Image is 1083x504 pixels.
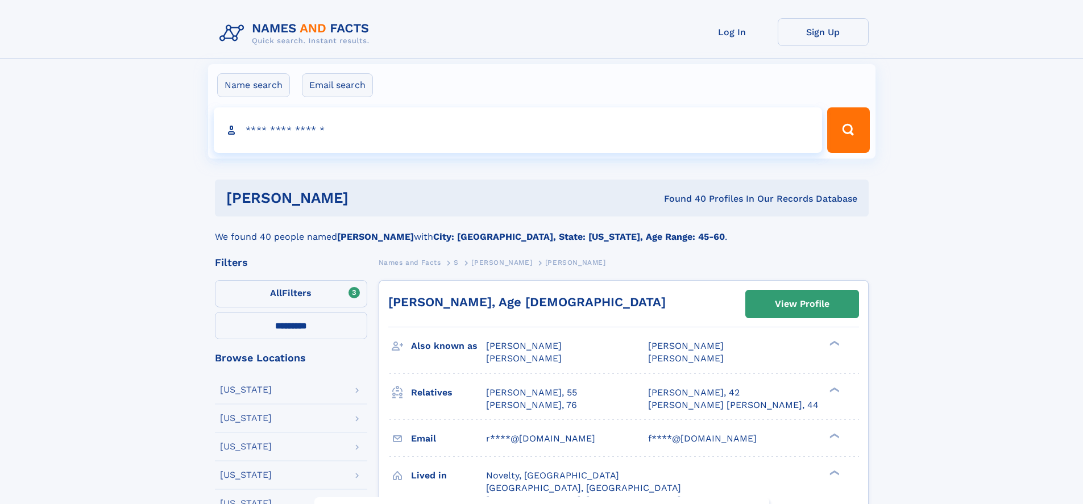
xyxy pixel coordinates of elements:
[648,353,724,364] span: [PERSON_NAME]
[454,255,459,269] a: S
[827,469,840,476] div: ❯
[388,295,666,309] a: [PERSON_NAME], Age [DEMOGRAPHIC_DATA]
[545,259,606,266] span: [PERSON_NAME]
[379,255,441,269] a: Names and Facts
[486,386,577,399] a: [PERSON_NAME], 55
[220,470,272,480] div: [US_STATE]
[471,259,532,266] span: [PERSON_NAME]
[486,470,619,481] span: Novelty, [GEOGRAPHIC_DATA]
[217,73,290,97] label: Name search
[214,107,823,153] input: search input
[411,383,486,402] h3: Relatives
[411,466,486,485] h3: Lived in
[648,399,819,411] a: [PERSON_NAME] [PERSON_NAME], 44
[215,257,367,268] div: Filters
[827,340,840,347] div: ❯
[411,336,486,356] h3: Also known as
[486,353,562,364] span: [PERSON_NAME]
[827,432,840,439] div: ❯
[454,259,459,266] span: S
[778,18,869,46] a: Sign Up
[215,353,367,363] div: Browse Locations
[486,340,562,351] span: [PERSON_NAME]
[215,216,869,244] div: We found 40 people named with .
[433,231,725,242] b: City: [GEOGRAPHIC_DATA], State: [US_STATE], Age Range: 45-60
[471,255,532,269] a: [PERSON_NAME]
[506,193,857,205] div: Found 40 Profiles In Our Records Database
[215,280,367,307] label: Filters
[302,73,373,97] label: Email search
[337,231,414,242] b: [PERSON_NAME]
[775,291,829,317] div: View Profile
[746,290,858,318] a: View Profile
[648,340,724,351] span: [PERSON_NAME]
[220,442,272,451] div: [US_STATE]
[486,399,577,411] a: [PERSON_NAME], 76
[270,288,282,298] span: All
[827,107,869,153] button: Search Button
[226,191,507,205] h1: [PERSON_NAME]
[648,386,740,399] a: [PERSON_NAME], 42
[687,18,778,46] a: Log In
[215,18,379,49] img: Logo Names and Facts
[827,386,840,393] div: ❯
[411,429,486,448] h3: Email
[486,482,681,493] span: [GEOGRAPHIC_DATA], [GEOGRAPHIC_DATA]
[220,414,272,423] div: [US_STATE]
[220,385,272,394] div: [US_STATE]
